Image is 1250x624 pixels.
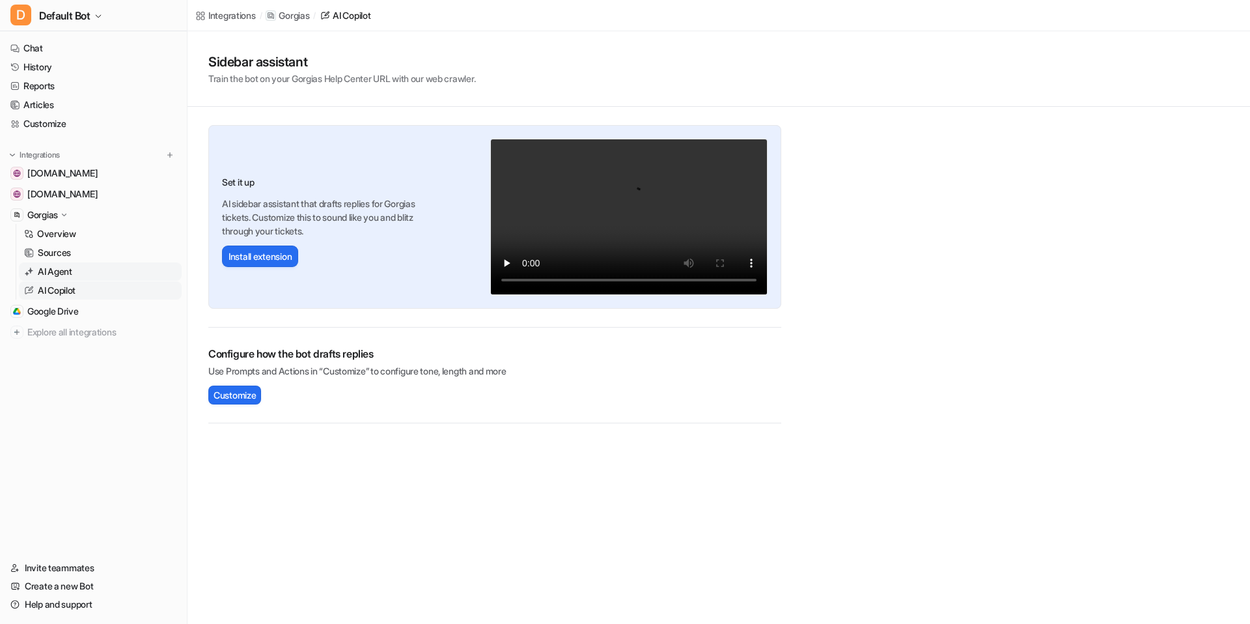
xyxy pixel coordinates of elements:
[27,167,98,180] span: [DOMAIN_NAME]
[260,10,262,21] span: /
[5,577,182,595] a: Create a new Bot
[195,8,256,22] a: Integrations
[5,39,182,57] a: Chat
[10,326,23,339] img: explore all integrations
[222,246,298,267] button: Install extension
[27,322,176,343] span: Explore all integrations
[13,169,21,177] img: help.sauna.space
[37,227,76,240] p: Overview
[208,72,475,85] p: Train the bot on your Gorgias Help Center URL with our web crawler.
[5,96,182,114] a: Articles
[38,265,72,278] p: AI Agent
[27,208,58,221] p: Gorgias
[165,150,174,160] img: menu_add.svg
[8,150,17,160] img: expand menu
[266,9,309,22] a: Gorgias
[39,7,90,25] span: Default Bot
[208,386,261,404] button: Customize
[5,559,182,577] a: Invite teammates
[5,149,64,162] button: Integrations
[27,188,98,201] span: [DOMAIN_NAME]
[19,262,182,281] a: AI Agent
[214,388,256,402] span: Customize
[208,8,256,22] div: Integrations
[27,305,79,318] span: Google Drive
[13,190,21,198] img: sauna.space
[19,244,182,262] a: Sources
[5,77,182,95] a: Reports
[5,164,182,182] a: help.sauna.space[DOMAIN_NAME]
[5,302,182,320] a: Google DriveGoogle Drive
[320,8,370,22] a: AI Copilot
[313,10,316,21] span: /
[38,284,76,297] p: AI Copilot
[19,281,182,300] a: AI Copilot
[5,185,182,203] a: sauna.space[DOMAIN_NAME]
[13,307,21,315] img: Google Drive
[222,197,436,238] p: AI sidebar assistant that drafts replies for Gorgias tickets. Customize this to sound like you an...
[222,175,436,189] h3: Set it up
[13,211,21,219] img: Gorgias
[38,246,71,259] p: Sources
[5,595,182,614] a: Help and support
[19,225,182,243] a: Overview
[5,323,182,341] a: Explore all integrations
[208,364,781,378] p: Use Prompts and Actions in “Customize” to configure tone, length and more
[208,52,475,72] h1: Sidebar assistant
[10,5,31,25] span: D
[20,150,60,160] p: Integrations
[5,115,182,133] a: Customize
[279,9,309,22] p: Gorgias
[490,139,768,295] video: Your browser does not support the video tag.
[208,346,781,362] h2: Configure how the bot drafts replies
[5,58,182,76] a: History
[333,8,370,22] div: AI Copilot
